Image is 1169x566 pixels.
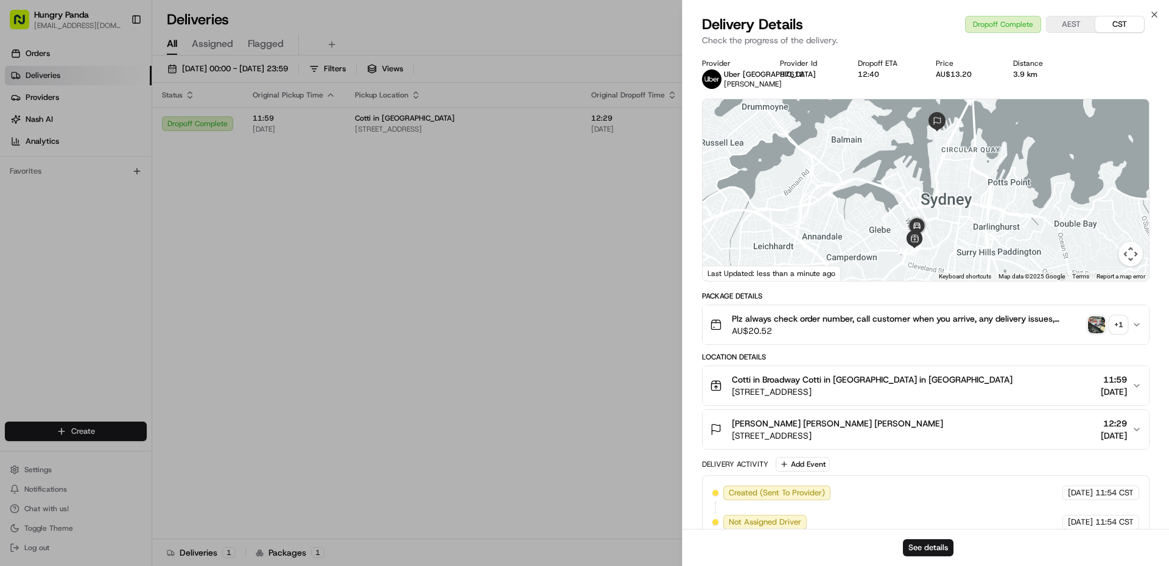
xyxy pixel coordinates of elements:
div: 8 [902,242,915,255]
a: Report a map error [1097,273,1145,280]
span: 8月19日 [108,189,136,199]
span: [STREET_ADDRESS] [732,430,943,442]
span: Created (Sent To Provider) [729,487,825,498]
div: AU$13.20 [936,69,994,79]
span: [DATE] [1068,487,1093,498]
div: 4 [898,241,911,254]
button: See all [189,156,222,171]
button: CST [1095,16,1144,32]
img: Google [706,265,746,281]
span: [DATE] [1068,517,1093,528]
img: 1727276513143-84d647e1-66c0-4f92-a045-3c9f9f5dfd92 [26,116,47,138]
div: + 1 [1110,316,1127,333]
button: Map camera controls [1118,242,1143,266]
span: [PERSON_NAME] [38,189,99,199]
span: Plz always check order number, call customer when you arrive, any delivery issues, Contact WhatsA... [732,313,1083,325]
span: Knowledge Base [24,272,93,285]
span: Not Assigned Driver [729,517,801,528]
span: • [40,222,44,232]
img: 1736555255976-a54dd68f-1ca7-489b-9aae-adbdc363a1c4 [24,189,34,199]
div: 3.9 km [1013,69,1072,79]
p: Welcome 👋 [12,49,222,68]
img: uber-new-logo.jpeg [702,69,721,89]
span: 11:59 [1101,373,1127,386]
div: Price [936,58,994,68]
span: [PERSON_NAME] [724,79,782,89]
div: Provider Id [780,58,838,68]
img: Bea Lacdao [12,177,32,197]
button: Plz always check order number, call customer when you arrive, any delivery issues, Contact WhatsA... [703,305,1149,344]
button: Cotti in Broadway Cotti in [GEOGRAPHIC_DATA] in [GEOGRAPHIC_DATA][STREET_ADDRESS]11:59[DATE] [703,366,1149,405]
span: 11:54 CST [1095,487,1134,498]
div: 3 [897,241,911,254]
a: Open this area in Google Maps (opens a new window) [706,265,746,281]
span: [PERSON_NAME] [PERSON_NAME] [PERSON_NAME] [732,417,943,430]
div: Distance [1013,58,1072,68]
span: [DATE] [1101,386,1127,398]
span: 12:29 [1101,417,1127,430]
a: 💻API Documentation [98,267,200,289]
button: Start new chat [207,120,222,135]
button: Add Event [776,457,830,472]
div: 📗 [12,274,22,283]
span: 8月15日 [47,222,75,232]
button: 87612 [780,69,804,79]
span: Pylon [121,302,147,311]
a: Powered byPylon [86,302,147,311]
span: • [101,189,105,199]
div: 12:40 [858,69,916,79]
input: Clear [32,79,201,91]
div: Past conversations [12,158,82,168]
div: Start new chat [55,116,200,129]
button: photo_proof_of_pickup image+1 [1088,316,1127,333]
div: 7 [902,239,915,253]
button: See details [903,539,953,556]
a: Terms [1072,273,1089,280]
div: We're available if you need us! [55,129,167,138]
div: 9 [908,242,921,255]
span: 11:54 CST [1095,517,1134,528]
div: Provider [702,58,760,68]
p: Check the progress of the delivery. [702,34,1150,46]
span: API Documentation [115,272,195,285]
img: photo_proof_of_pickup image [1088,316,1105,333]
span: AU$20.52 [732,325,1083,337]
div: 💻 [103,274,113,283]
span: [DATE] [1101,430,1127,442]
span: Delivery Details [702,15,803,34]
span: Map data ©2025 Google [999,273,1065,280]
div: Package Details [702,291,1150,301]
span: Cotti in Broadway Cotti in [GEOGRAPHIC_DATA] in [GEOGRAPHIC_DATA] [732,373,1013,386]
span: [STREET_ADDRESS] [732,386,1013,398]
div: Delivery Activity [702,459,768,469]
a: 📗Knowledge Base [7,267,98,289]
span: Uber [GEOGRAPHIC_DATA] [724,69,816,79]
div: Dropoff ETA [858,58,916,68]
div: Last Updated: less than a minute ago [703,266,841,281]
div: 6 [899,238,913,252]
div: Location Details [702,352,1150,362]
button: AEST [1047,16,1095,32]
button: [PERSON_NAME] [PERSON_NAME] [PERSON_NAME][STREET_ADDRESS]12:29[DATE] [703,410,1149,449]
img: 1736555255976-a54dd68f-1ca7-489b-9aae-adbdc363a1c4 [12,116,34,138]
img: Nash [12,12,37,37]
button: Keyboard shortcuts [939,272,991,281]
